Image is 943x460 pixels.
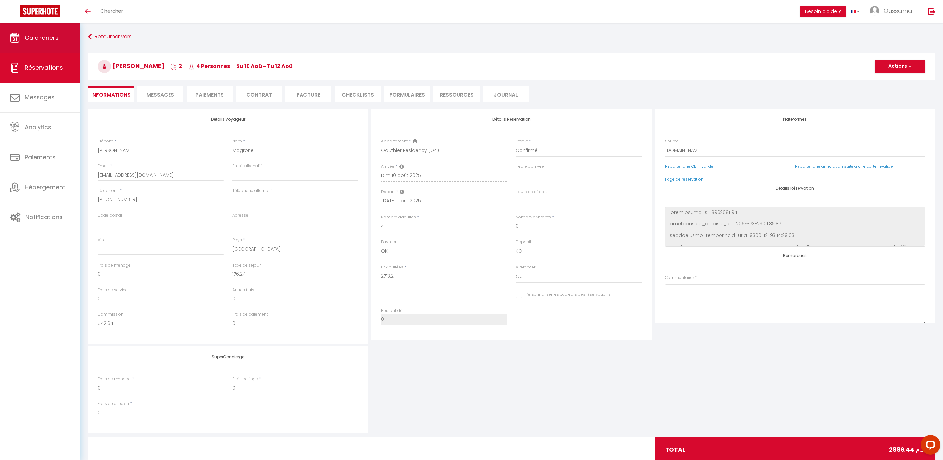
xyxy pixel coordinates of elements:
[98,62,164,70] span: [PERSON_NAME]
[335,86,381,102] li: CHECKLISTS
[25,153,56,161] span: Paiements
[665,117,925,122] h4: Plateformes
[232,287,254,293] label: Autres frais
[188,63,230,70] span: 4 Personnes
[98,262,131,268] label: Frais de ménage
[232,188,272,194] label: Téléphone alternatif
[381,214,416,220] label: Nombre d'adultes
[870,6,879,16] img: ...
[800,6,846,17] button: Besoin d'aide ?
[232,376,258,382] label: Frais de linge
[516,164,544,170] label: Heure d'arrivée
[381,117,642,122] h4: Détails Réservation
[98,237,106,243] label: Ville
[516,239,531,245] label: Deposit
[889,445,925,454] span: 2889.44 د.م.
[232,262,261,268] label: Taxe de séjour
[516,214,551,220] label: Nombre d'enfants
[25,123,51,131] span: Analytics
[665,275,697,281] label: Commentaires
[98,117,358,122] h4: Détails Voyageur
[285,86,331,102] li: Facture
[98,311,124,318] label: Commission
[25,183,65,191] span: Hébergement
[875,60,925,73] button: Actions
[25,93,55,101] span: Messages
[98,287,128,293] label: Frais de service
[98,401,129,407] label: Frais de checkin
[187,86,233,102] li: Paiements
[232,138,242,144] label: Nom
[665,186,925,191] h4: Détails Réservation
[98,355,358,359] h4: SuperConcierge
[381,264,403,270] label: Prix nuitées
[100,7,123,14] span: Chercher
[146,91,174,99] span: Messages
[170,63,182,70] span: 2
[25,34,59,42] span: Calendriers
[232,212,248,218] label: Adresse
[915,432,943,460] iframe: LiveChat chat widget
[384,86,430,102] li: FORMULAIRES
[25,64,63,72] span: Réservations
[98,376,131,382] label: Frais de ménage
[516,189,547,195] label: Heure de départ
[20,5,60,17] img: Super Booking
[236,86,282,102] li: Contrat
[381,164,394,170] label: Arrivée
[884,7,912,15] span: Oussama
[795,164,893,169] a: Reporter une annulation suite à une carte invalide
[381,239,399,245] label: Payment
[98,138,113,144] label: Prénom
[381,308,403,314] label: Restant dû
[665,176,704,182] a: Page de réservation
[516,264,535,270] label: A relancer
[665,164,713,169] a: Reporter une CB invalide
[232,237,242,243] label: Pays
[381,189,395,195] label: Départ
[98,212,122,218] label: Code postal
[483,86,529,102] li: Journal
[98,163,109,169] label: Email
[433,86,480,102] li: Ressources
[381,138,408,144] label: Appartement
[665,138,679,144] label: Source
[665,253,925,258] h4: Remarques
[232,163,262,169] label: Email alternatif
[25,213,63,221] span: Notifications
[236,63,293,70] span: Su 10 Aoû - Tu 12 Aoû
[88,86,134,102] li: Informations
[232,311,268,318] label: Frais de paiement
[928,7,936,15] img: logout
[516,138,528,144] label: Statut
[88,31,935,43] a: Retourner vers
[98,188,119,194] label: Téléphone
